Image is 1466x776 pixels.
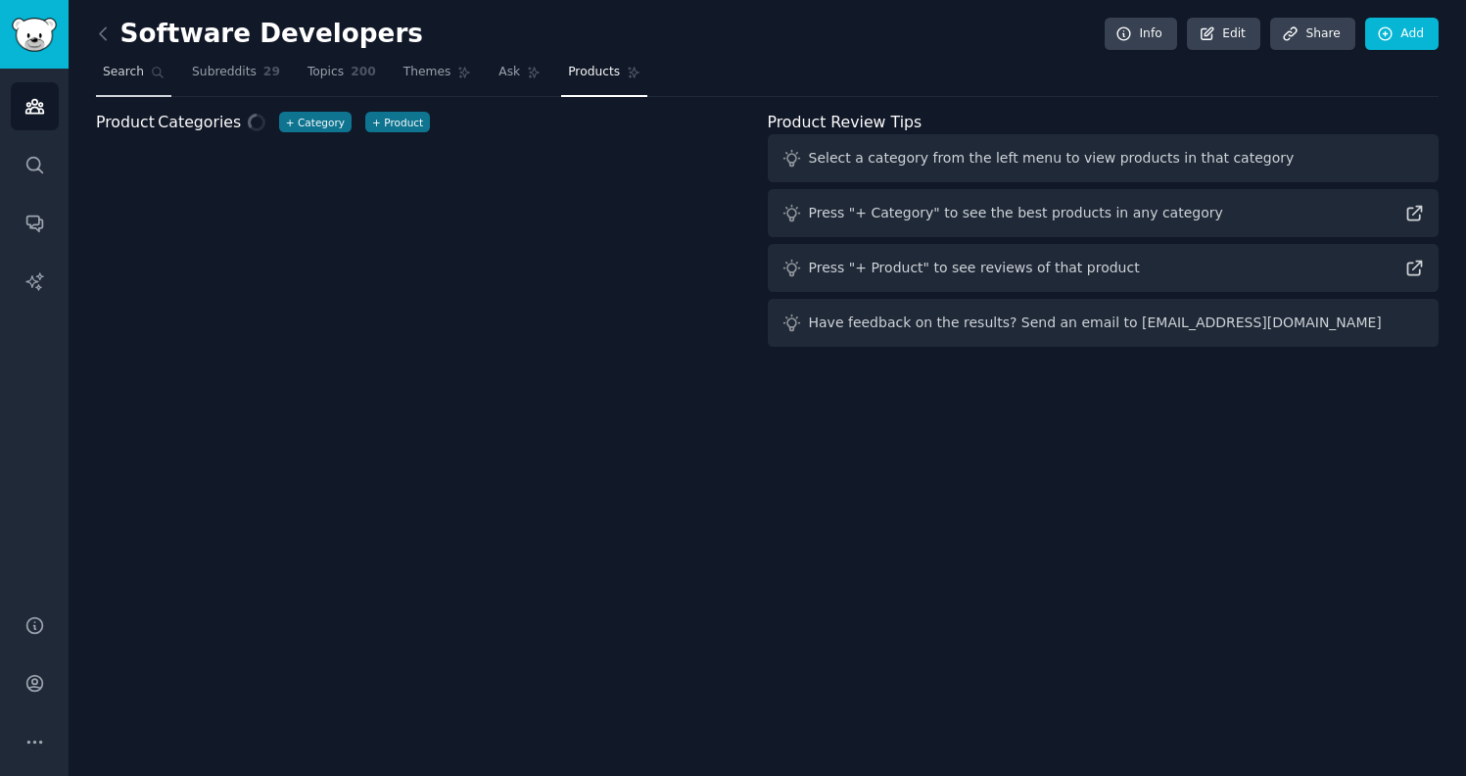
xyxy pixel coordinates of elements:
span: 29 [263,64,280,81]
a: Subreddits29 [185,57,287,97]
a: Ask [492,57,547,97]
div: Select a category from the left menu to view products in that category [809,148,1295,169]
div: Press "+ Product" to see reviews of that product [809,258,1140,278]
h2: Software Developers [96,19,423,50]
a: Products [561,57,647,97]
label: Product Review Tips [768,113,922,131]
a: Info [1105,18,1177,51]
a: Share [1270,18,1354,51]
button: +Category [279,112,352,132]
span: Product [96,111,155,135]
div: Have feedback on the results? Send an email to [EMAIL_ADDRESS][DOMAIN_NAME] [809,313,1382,333]
img: GummySearch logo [12,18,57,52]
span: + [372,116,381,129]
div: Press "+ Category" to see the best products in any category [809,203,1223,223]
span: Ask [498,64,520,81]
span: Products [568,64,620,81]
span: Topics [307,64,344,81]
a: Search [96,57,171,97]
a: Edit [1187,18,1260,51]
button: +Product [365,112,430,132]
span: Search [103,64,144,81]
span: + [286,116,295,129]
span: Themes [403,64,451,81]
a: Topics200 [301,57,383,97]
span: Categories [96,111,241,135]
span: 200 [351,64,376,81]
span: Subreddits [192,64,257,81]
a: Add [1365,18,1439,51]
a: Themes [397,57,479,97]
